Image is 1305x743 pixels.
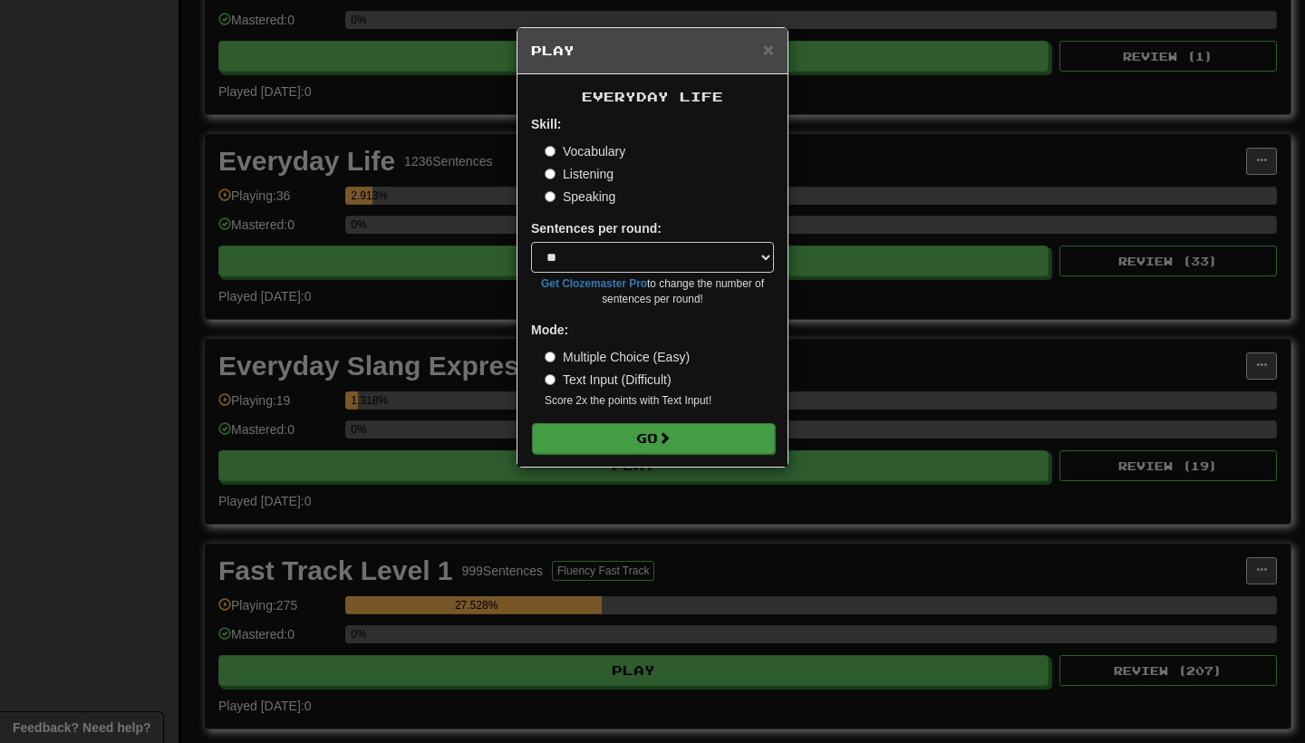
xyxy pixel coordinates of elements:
label: Sentences per round: [531,219,662,237]
label: Vocabulary [545,142,625,160]
label: Listening [545,165,614,183]
label: Speaking [545,188,615,206]
label: Multiple Choice (Easy) [545,348,690,366]
strong: Mode: [531,323,568,337]
input: Text Input (Difficult) [545,374,556,385]
span: Everyday Life [582,89,723,104]
strong: Skill: [531,117,561,131]
button: Close [763,40,774,59]
a: Get Clozemaster Pro [541,277,647,290]
h5: Play [531,42,774,60]
input: Listening [545,169,556,179]
label: Text Input (Difficult) [545,371,672,389]
input: Vocabulary [545,146,556,157]
small: Score 2x the points with Text Input ! [545,393,774,409]
span: × [763,39,774,60]
button: Go [532,423,775,454]
small: to change the number of sentences per round! [531,276,774,307]
input: Multiple Choice (Easy) [545,352,556,362]
input: Speaking [545,191,556,202]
